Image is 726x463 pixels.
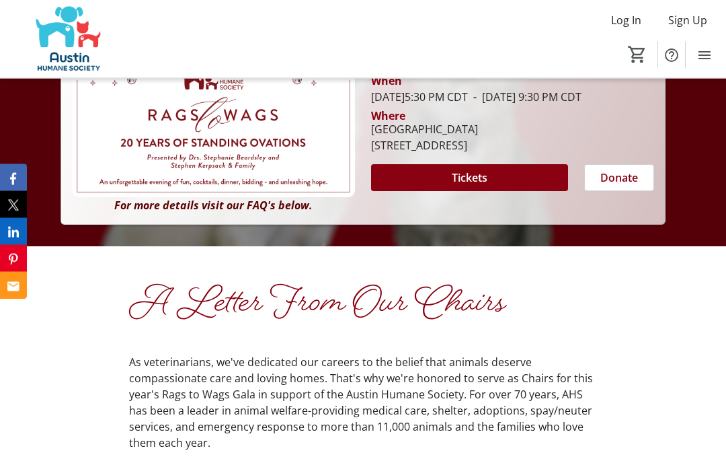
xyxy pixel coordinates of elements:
[371,165,568,192] button: Tickets
[468,90,581,105] span: [DATE] 9:30 PM CDT
[611,12,641,28] span: Log In
[371,138,478,154] div: [STREET_ADDRESS]
[452,170,487,186] span: Tickets
[371,73,402,90] div: When
[371,111,405,122] div: Where
[72,38,355,198] img: Campaign CTA Media Photo
[658,42,685,69] button: Help
[114,199,313,213] em: For more details visit our FAQ's below.
[657,9,718,31] button: Sign Up
[371,122,478,138] div: [GEOGRAPHIC_DATA]
[371,90,468,105] span: [DATE] 5:30 PM CDT
[8,5,128,73] img: Austin Humane Society's Logo
[668,12,707,28] span: Sign Up
[600,170,638,186] span: Donate
[691,42,718,69] button: Menu
[625,42,649,67] button: Cart
[468,90,482,105] span: -
[600,9,652,31] button: Log In
[584,165,654,192] button: Donate
[129,355,597,452] p: As veterinarians, we've dedicated our careers to the belief that animals deserve compassionate ca...
[129,263,506,349] span: A Letter From Our Chairs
